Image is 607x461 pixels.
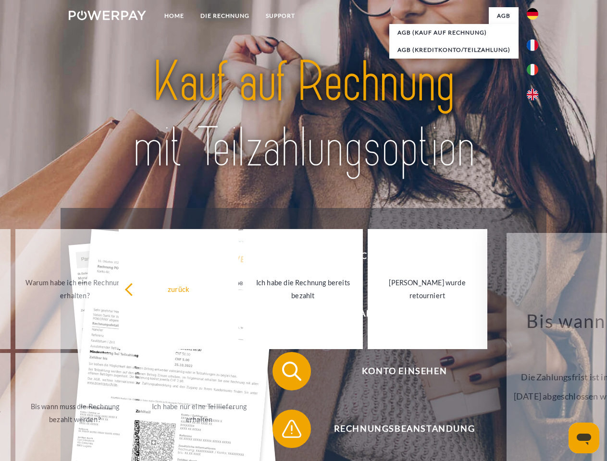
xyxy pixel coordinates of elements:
[527,64,538,75] img: it
[527,39,538,51] img: fr
[273,410,522,448] button: Rechnungsbeanstandung
[489,7,519,24] a: agb
[258,7,303,24] a: SUPPORT
[21,276,129,302] div: Warum habe ich eine Rechnung erhalten?
[21,400,129,426] div: Bis wann muss die Rechnung bezahlt werden?
[273,352,522,390] button: Konto einsehen
[156,7,192,24] a: Home
[249,276,357,302] div: Ich habe die Rechnung bereits bezahlt
[389,24,519,41] a: AGB (Kauf auf Rechnung)
[192,7,258,24] a: DIE RECHNUNG
[280,417,304,441] img: qb_warning.svg
[373,276,482,302] div: [PERSON_NAME] wurde retourniert
[569,423,599,453] iframe: Schaltfläche zum Öffnen des Messaging-Fensters
[280,359,304,383] img: qb_search.svg
[145,400,253,426] div: Ich habe nur eine Teillieferung erhalten
[286,352,522,390] span: Konto einsehen
[527,89,538,100] img: en
[92,46,515,184] img: title-powerpay_de.svg
[69,11,146,20] img: logo-powerpay-white.svg
[286,410,522,448] span: Rechnungsbeanstandung
[124,282,233,295] div: zurück
[389,41,519,59] a: AGB (Kreditkonto/Teilzahlung)
[527,8,538,20] img: de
